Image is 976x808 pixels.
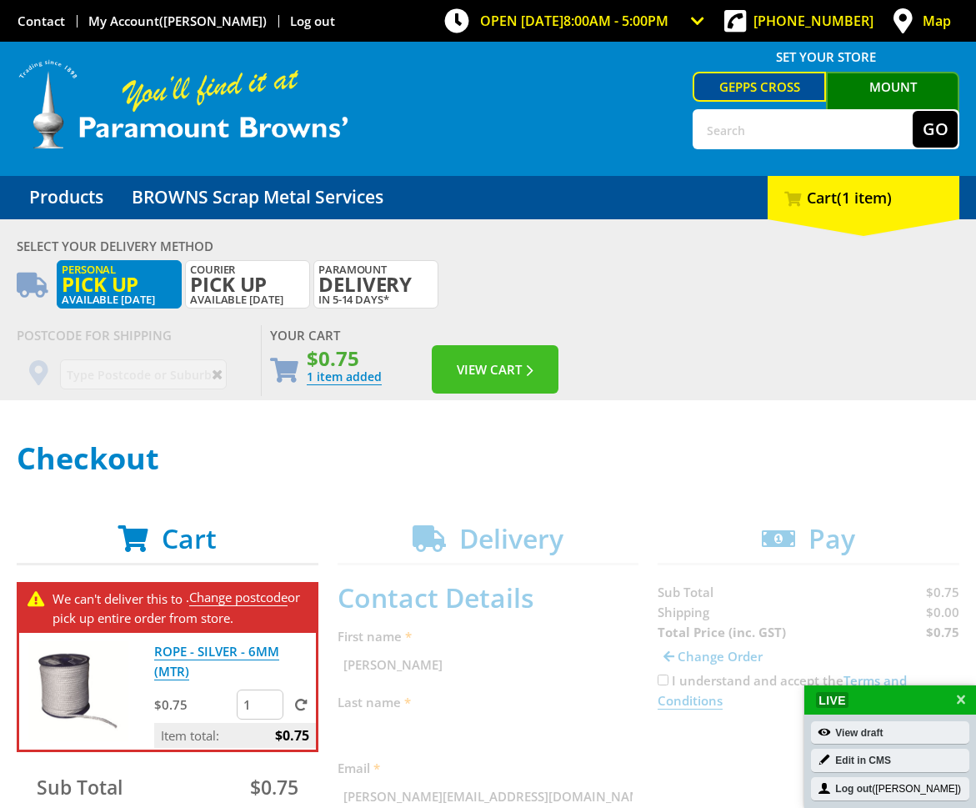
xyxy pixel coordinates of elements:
[693,72,826,102] a: Gepps Cross
[307,350,382,366] span: $0.75
[290,13,335,29] a: Log out
[913,111,958,148] button: Go
[275,723,309,748] span: $0.75
[872,783,961,795] span: ([PERSON_NAME])
[28,641,128,741] img: ROPE - SILVER - 6MM (MTR)
[119,176,396,219] a: Go to the BROWNS Scrap Metal Services page
[804,685,976,715] button: Tool menu
[318,263,433,294] span: Paramount
[250,774,298,800] span: $0.75
[804,685,976,808] section: Better navigator - Live page
[17,442,959,475] h1: Checkout
[162,520,217,556] span: Cart
[159,13,267,29] span: ([PERSON_NAME])
[88,13,267,29] a: Go to the My Account page
[837,188,892,208] span: (1 item)
[811,721,969,745] a: View draft
[307,369,382,385] a: Go to the Checkout page
[60,359,227,389] input: Type Postcode or Suburb
[190,275,305,294] span: Pick up
[37,774,123,800] span: Sub Total
[18,13,65,29] a: Go to the Contact page
[693,43,959,70] span: Set your store
[17,325,253,345] div: Postcode for shipping
[318,275,433,294] span: Delivery
[57,260,182,309] label: Available [DATE]
[313,260,438,309] label: in 5-14 days*
[17,58,350,151] img: Paramount Browns'
[62,275,177,294] span: Pick up
[185,260,310,309] label: Available [DATE]
[62,263,177,294] span: Personal
[816,692,848,708] span: Live
[190,263,305,294] span: Courier
[811,749,969,773] a: Edit in CMS
[154,723,316,748] p: Item total:
[17,176,116,219] a: Go to the Products page
[17,236,558,256] div: Select your Delivery Method
[154,643,279,680] a: ROPE - SILVER - 6MM (MTR)
[432,345,558,394] button: View Cart
[826,72,959,128] a: Mount [PERSON_NAME]
[53,590,183,607] span: We can't deliver this to
[189,589,288,606] a: Change postcode
[270,325,559,345] div: Your Cart
[811,777,969,801] a: Log out([PERSON_NAME])
[154,695,233,715] p: $0.75
[19,582,316,633] div: . or pick up entire order from store.
[563,12,668,30] span: 8:00am - 5:00pm
[480,12,668,30] span: OPEN [DATE]
[768,176,959,219] div: Cart
[694,111,913,148] input: Search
